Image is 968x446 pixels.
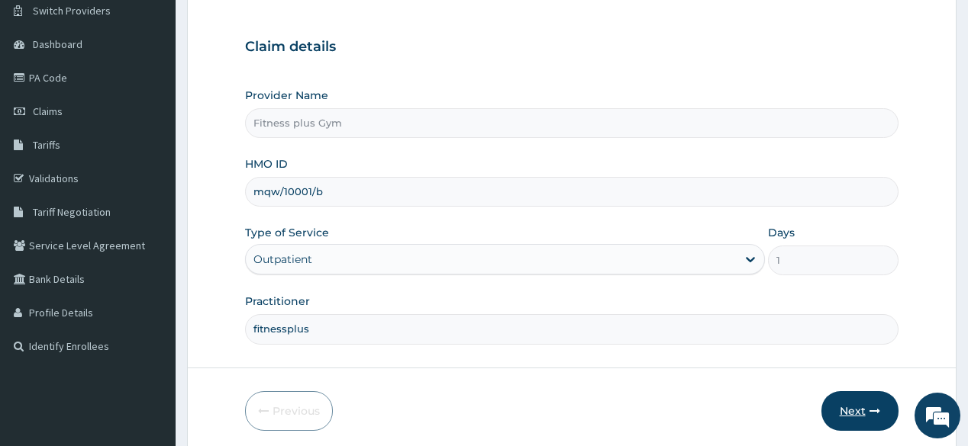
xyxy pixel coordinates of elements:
textarea: Type your message and hit 'Enter' [8,290,291,343]
label: Days [768,225,795,240]
span: Switch Providers [33,4,111,18]
div: Chat with us now [79,85,257,105]
span: Tariff Negotiation [33,205,111,219]
label: Practitioner [245,294,310,309]
span: Tariffs [33,138,60,152]
label: Type of Service [245,225,329,240]
label: HMO ID [245,156,288,172]
div: Minimize live chat window [250,8,287,44]
input: Enter HMO ID [245,177,898,207]
span: Dashboard [33,37,82,51]
span: Claims [33,104,63,118]
span: We're online! [89,129,211,283]
input: Enter Name [245,314,898,344]
label: Provider Name [245,88,328,103]
button: Previous [245,391,333,431]
h3: Claim details [245,39,898,56]
button: Next [821,391,899,431]
img: d_794563401_company_1708531726252_794563401 [28,76,62,114]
